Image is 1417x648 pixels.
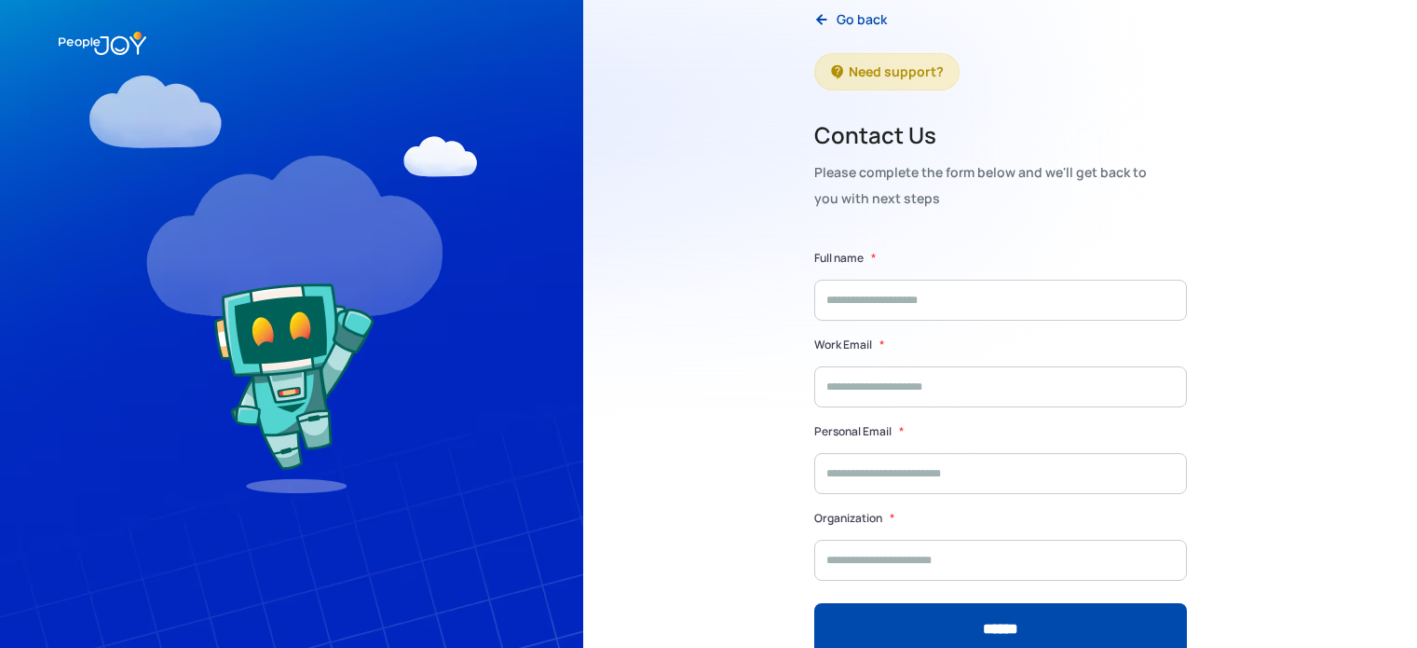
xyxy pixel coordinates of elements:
[849,59,944,85] div: Need support?
[837,10,887,29] div: Go back
[814,120,1150,150] h2: Contact Us
[814,336,872,354] label: Work Email
[814,509,882,528] label: Organization
[814,159,1150,212] div: Please complete the form below and we'll get back to you with next steps
[814,249,864,268] label: Full name
[814,422,892,441] label: Personal Email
